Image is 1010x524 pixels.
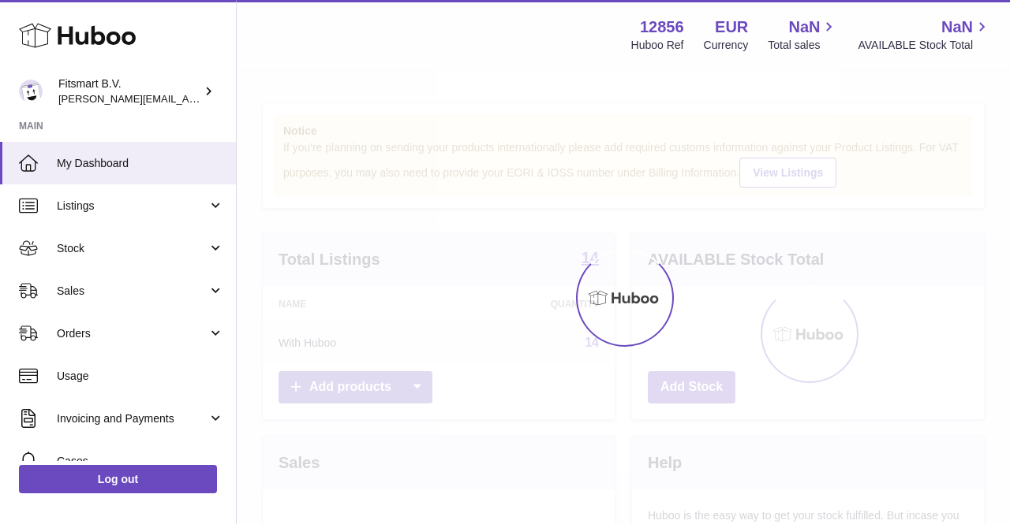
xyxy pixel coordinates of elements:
span: Usage [57,369,224,384]
span: NaN [788,17,820,38]
img: jonathan@leaderoo.com [19,80,43,103]
span: AVAILABLE Stock Total [858,38,991,53]
strong: EUR [715,17,748,38]
span: Cases [57,454,224,469]
strong: 12856 [640,17,684,38]
a: NaN Total sales [768,17,838,53]
span: Stock [57,241,208,256]
div: Fitsmart B.V. [58,76,200,106]
span: Invoicing and Payments [57,411,208,426]
span: Sales [57,284,208,299]
span: Orders [57,326,208,341]
div: Currency [704,38,749,53]
div: Huboo Ref [631,38,684,53]
a: NaN AVAILABLE Stock Total [858,17,991,53]
span: Listings [57,199,208,214]
a: Log out [19,465,217,493]
span: Total sales [768,38,838,53]
span: NaN [941,17,973,38]
span: [PERSON_NAME][EMAIL_ADDRESS][DOMAIN_NAME] [58,92,316,105]
span: My Dashboard [57,156,224,171]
